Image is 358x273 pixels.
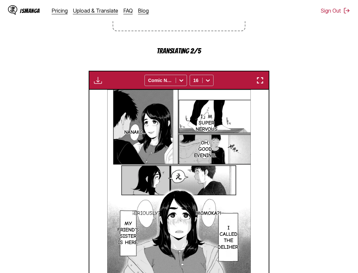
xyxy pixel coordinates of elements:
p: Translating 2/5 [113,47,245,55]
p: I」m super nervous [194,112,219,134]
a: FAQ [124,7,133,14]
p: Seriously? [130,209,162,218]
img: IsManga Logo [8,5,17,15]
p: Nanako... [123,128,147,137]
div: IsManga [20,8,40,14]
img: Enter fullscreen [256,76,264,84]
p: Oh, good evening. [193,138,218,160]
a: Pricing [52,7,68,14]
a: Upload & Translate [73,7,118,14]
a: IsManga LogoIsManga [8,5,52,16]
p: I called the deliher. [216,224,240,252]
a: Blog [138,7,149,14]
img: Download translated images [94,76,102,84]
p: Momoka?! [195,209,223,218]
button: Sign Out [321,7,350,14]
img: Sign out [343,7,350,14]
p: My friend's sister is here. [116,219,140,247]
